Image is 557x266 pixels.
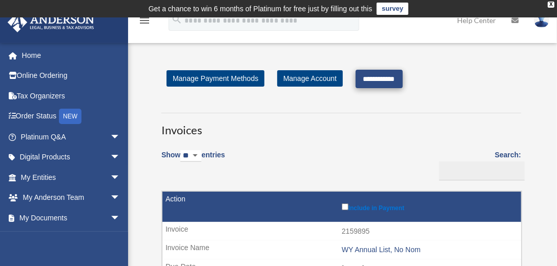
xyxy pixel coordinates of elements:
span: arrow_drop_down [110,208,131,229]
i: search [171,14,182,25]
a: Online Ordering [7,66,136,86]
input: Include in Payment [342,203,348,210]
div: close [548,2,554,8]
a: Platinum Q&Aarrow_drop_down [7,127,136,147]
label: Show entries [161,149,225,172]
a: My Anderson Teamarrow_drop_down [7,188,136,208]
label: Include in Payment [342,201,516,212]
select: Showentries [180,150,201,162]
span: arrow_drop_down [110,127,131,148]
img: User Pic [534,13,549,28]
a: Manage Payment Methods [167,70,264,87]
a: Order StatusNEW [7,106,136,127]
a: My Documentsarrow_drop_down [7,208,136,228]
h3: Invoices [161,113,521,138]
a: survey [377,3,408,15]
td: 2159895 [162,222,521,241]
img: Anderson Advisors Platinum Portal [5,12,97,32]
label: Search: [436,149,521,180]
div: WY Annual List, No Nom [342,245,516,254]
span: arrow_drop_down [110,167,131,188]
a: Home [7,45,136,66]
div: Get a chance to win 6 months of Platinum for free just by filling out this [149,3,373,15]
a: My Entitiesarrow_drop_down [7,167,136,188]
a: Online Learningarrow_drop_down [7,228,136,249]
span: arrow_drop_down [110,147,131,168]
a: Tax Organizers [7,86,136,106]
a: menu [138,18,151,27]
span: arrow_drop_down [110,228,131,249]
i: menu [138,14,151,27]
input: Search: [439,161,525,181]
a: Manage Account [277,70,343,87]
a: Digital Productsarrow_drop_down [7,147,136,168]
span: arrow_drop_down [110,188,131,209]
div: NEW [59,109,81,124]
